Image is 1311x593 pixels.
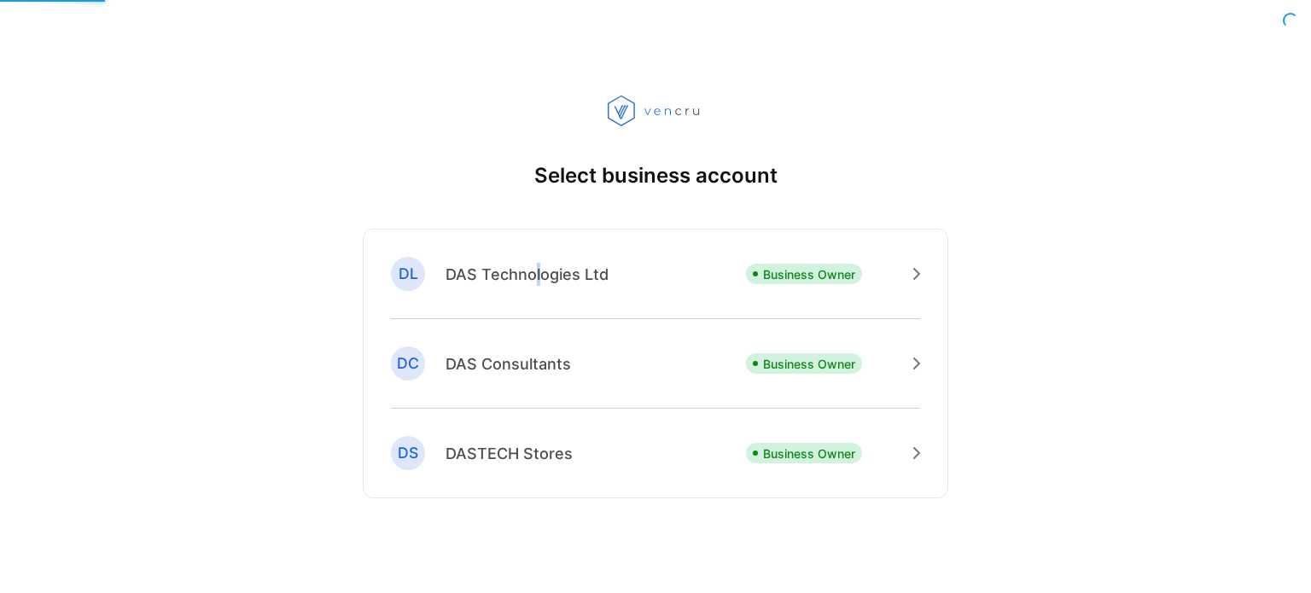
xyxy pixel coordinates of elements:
[397,352,419,375] p: DC
[446,263,609,286] p: DAS Technologies Ltd
[446,352,571,375] p: DAS Consultants
[534,160,778,191] p: Select business account
[608,95,703,127] img: vencru logo
[763,265,855,283] p: Business Owner
[446,442,573,465] p: DASTECH Stores
[399,263,418,285] p: DL
[763,355,855,373] p: Business Owner
[763,445,855,462] p: Business Owner
[398,442,418,464] p: DS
